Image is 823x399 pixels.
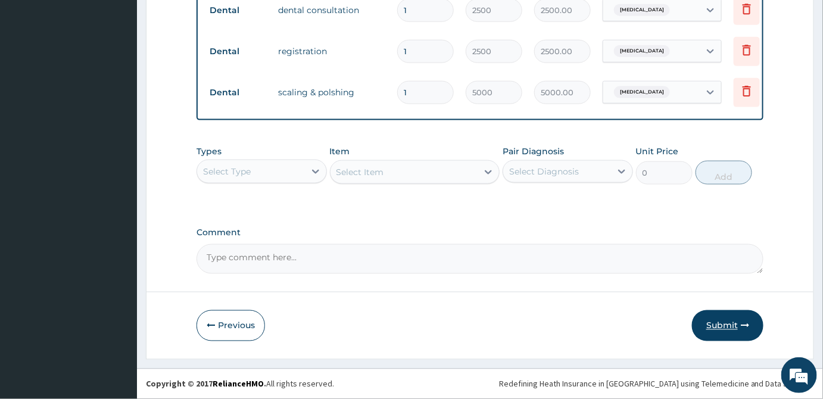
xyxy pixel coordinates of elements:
[614,45,670,57] span: [MEDICAL_DATA]
[614,86,670,98] span: [MEDICAL_DATA]
[197,227,763,238] label: Comment
[197,310,265,341] button: Previous
[6,270,227,311] textarea: Type your message and hit 'Enter'
[614,4,670,16] span: [MEDICAL_DATA]
[195,6,224,35] div: Minimize live chat window
[330,145,350,157] label: Item
[204,40,272,63] td: Dental
[213,379,264,389] a: RelianceHMO
[272,80,391,104] td: scaling & polshing
[69,122,164,242] span: We're online!
[204,82,272,104] td: Dental
[499,378,814,390] div: Redefining Heath Insurance in [GEOGRAPHIC_DATA] using Telemedicine and Data Science!
[203,166,251,177] div: Select Type
[22,60,48,89] img: d_794563401_company_1708531726252_794563401
[197,146,222,157] label: Types
[272,39,391,63] td: registration
[636,145,679,157] label: Unit Price
[137,369,823,399] footer: All rights reserved.
[62,67,200,82] div: Chat with us now
[146,379,266,389] strong: Copyright © 2017 .
[503,145,564,157] label: Pair Diagnosis
[696,161,752,185] button: Add
[692,310,763,341] button: Submit
[509,166,579,177] div: Select Diagnosis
